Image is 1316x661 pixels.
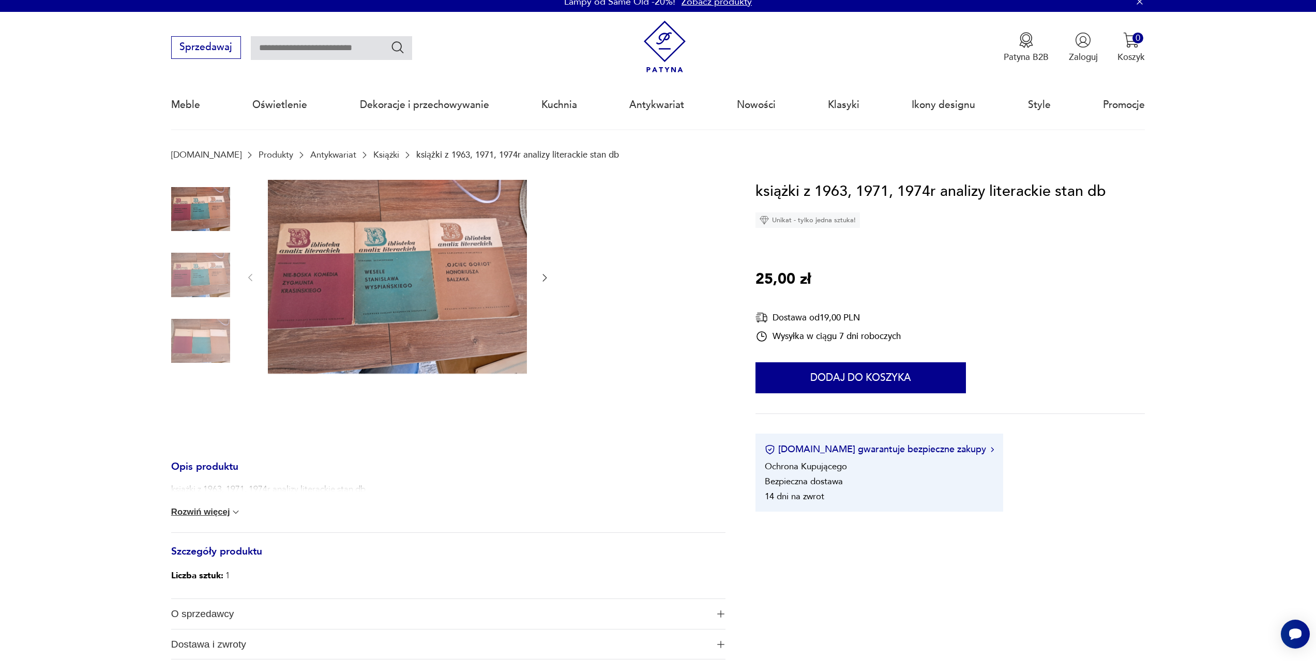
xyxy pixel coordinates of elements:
img: Ikonka użytkownika [1075,32,1091,48]
img: Ikona plusa [717,641,724,648]
h3: Szczegóły produktu [171,548,725,568]
button: 0Koszyk [1117,32,1145,63]
p: 25,00 zł [755,268,811,291]
span: Dostawa i zwroty [171,629,708,659]
img: Zdjęcie produktu książki z 1963, 1971, 1974r analizy literackie stan db [171,245,230,304]
div: 0 [1132,33,1143,43]
a: Produkty [259,150,293,160]
img: Patyna - sklep z meblami i dekoracjami vintage [639,21,691,73]
img: Zdjęcie produktu książki z 1963, 1971, 1974r analizy literackie stan db [171,180,230,239]
a: Książki [373,150,399,160]
a: [DOMAIN_NAME] [171,150,241,160]
button: Patyna B2B [1004,32,1049,63]
h1: książki z 1963, 1971, 1974r analizy literackie stan db [755,180,1106,204]
button: Rozwiń więcej [171,507,241,517]
p: Koszyk [1117,51,1145,63]
p: książki z 1963, 1971, 1974r analizy literackie stan db [416,150,619,160]
img: Ikona certyfikatu [765,444,775,455]
p: Patyna B2B [1004,51,1049,63]
img: Ikona koszyka [1123,32,1139,48]
button: [DOMAIN_NAME] gwarantuje bezpieczne zakupy [765,443,994,456]
li: 14 dni na zwrot [765,490,824,502]
img: Zdjęcie produktu książki z 1963, 1971, 1974r analizy literackie stan db [171,312,230,371]
img: Ikona medalu [1018,32,1034,48]
button: Ikona plusaDostawa i zwroty [171,629,725,659]
a: Dekoracje i przechowywanie [360,81,489,129]
a: Oświetlenie [252,81,307,129]
b: Liczba sztuk: [171,570,223,581]
p: 1 [171,568,230,583]
a: Promocje [1103,81,1145,129]
p: książki z 1963, 1971, 1974r analizy literackie stan db [171,483,366,496]
div: Unikat - tylko jedna sztuka! [755,212,860,228]
button: Szukaj [390,40,405,55]
a: Ikona medaluPatyna B2B [1004,32,1049,63]
a: Ikony designu [912,81,975,129]
h3: Opis produktu [171,463,725,484]
img: chevron down [231,507,241,517]
a: Meble [171,81,200,129]
a: Nowości [737,81,776,129]
div: Wysyłka w ciągu 7 dni roboczych [755,330,901,343]
img: Ikona diamentu [760,216,769,225]
img: Ikona plusa [717,610,724,618]
a: Klasyki [828,81,859,129]
p: Zaloguj [1069,51,1098,63]
a: Sprzedawaj [171,44,241,52]
img: Ikona dostawy [755,311,768,324]
button: Ikona plusaO sprzedawcy [171,599,725,629]
a: Antykwariat [310,150,356,160]
a: Style [1028,81,1051,129]
a: Antykwariat [629,81,684,129]
button: Zaloguj [1069,32,1098,63]
span: O sprzedawcy [171,599,708,629]
button: Dodaj do koszyka [755,362,966,393]
img: Zdjęcie produktu książki z 1963, 1971, 1974r analizy literackie stan db [268,180,527,374]
div: Dostawa od 19,00 PLN [755,311,901,324]
button: Sprzedawaj [171,36,241,59]
a: Kuchnia [541,81,577,129]
li: Bezpieczna dostawa [765,475,843,487]
img: Ikona strzałki w prawo [991,447,994,452]
li: Ochrona Kupującego [765,460,847,472]
iframe: Smartsupp widget button [1281,620,1310,649]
